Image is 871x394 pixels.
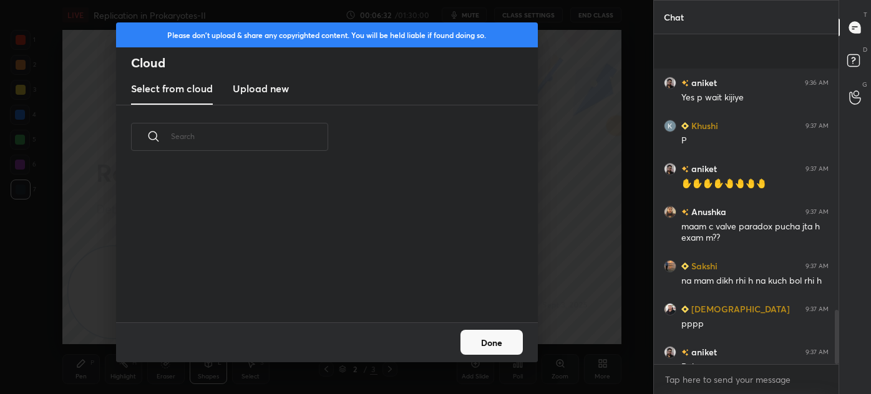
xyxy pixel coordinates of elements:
[681,166,689,173] img: no-rating-badge.077c3623.svg
[805,305,829,313] div: 9:37 AM
[664,77,676,89] img: d927ead1100745ec8176353656eda1f8.jpg
[805,122,829,130] div: 9:37 AM
[654,1,694,34] p: Chat
[864,10,867,19] p: T
[805,348,829,356] div: 9:37 AM
[664,303,676,315] img: 361c779e0a634952a31b08713a08d5ef.jpg
[681,305,689,313] img: Learner_Badge_beginner_1_8b307cf2a0.svg
[805,208,829,216] div: 9:37 AM
[116,22,538,47] div: Please don't upload & share any copyrighted content. You will be held liable if found doing so.
[654,34,839,364] div: grid
[689,259,718,272] h6: Sakshi
[460,330,523,355] button: Done
[689,119,718,132] h6: Khushi
[689,76,717,89] h6: aniket
[681,262,689,270] img: Learner_Badge_beginner_1_8b307cf2a0.svg
[681,122,689,130] img: Learner_Badge_beginner_1_8b307cf2a0.svg
[681,361,829,373] div: Ruko
[664,206,676,218] img: c2387b2a4ee44a22b14e0786c91f7114.jpg
[681,80,689,87] img: no-rating-badge.077c3623.svg
[664,346,676,358] img: d927ead1100745ec8176353656eda1f8.jpg
[681,318,829,330] div: pppp
[863,45,867,54] p: D
[689,302,790,315] h6: [DEMOGRAPHIC_DATA]
[681,135,829,147] div: P
[805,262,829,270] div: 9:37 AM
[681,275,829,287] div: na mam dikh rhi h na kuch bol rhi h
[171,110,328,163] input: Search
[805,79,829,87] div: 9:36 AM
[131,81,213,96] h3: Select from cloud
[862,80,867,89] p: G
[689,162,717,175] h6: aniket
[681,178,829,190] div: ✋️✋️✋️✋️🤚🤚🤚🤚
[681,92,829,104] div: Yes p wait kijiye
[131,55,538,71] h2: Cloud
[116,165,523,323] div: grid
[689,205,726,218] h6: Anushka
[681,221,829,244] div: maam c valve paradox pucha jta h exam m??
[681,209,689,216] img: no-rating-badge.077c3623.svg
[664,260,676,272] img: a67bbdc039c24df1a3646fbf77f31051.jpg
[681,349,689,356] img: no-rating-badge.077c3623.svg
[233,81,289,96] h3: Upload new
[664,120,676,132] img: 9d26e8bb289f4565ac0c6731bcd0dc33.25209744_3
[664,163,676,175] img: d927ead1100745ec8176353656eda1f8.jpg
[805,165,829,173] div: 9:37 AM
[689,345,717,358] h6: aniket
